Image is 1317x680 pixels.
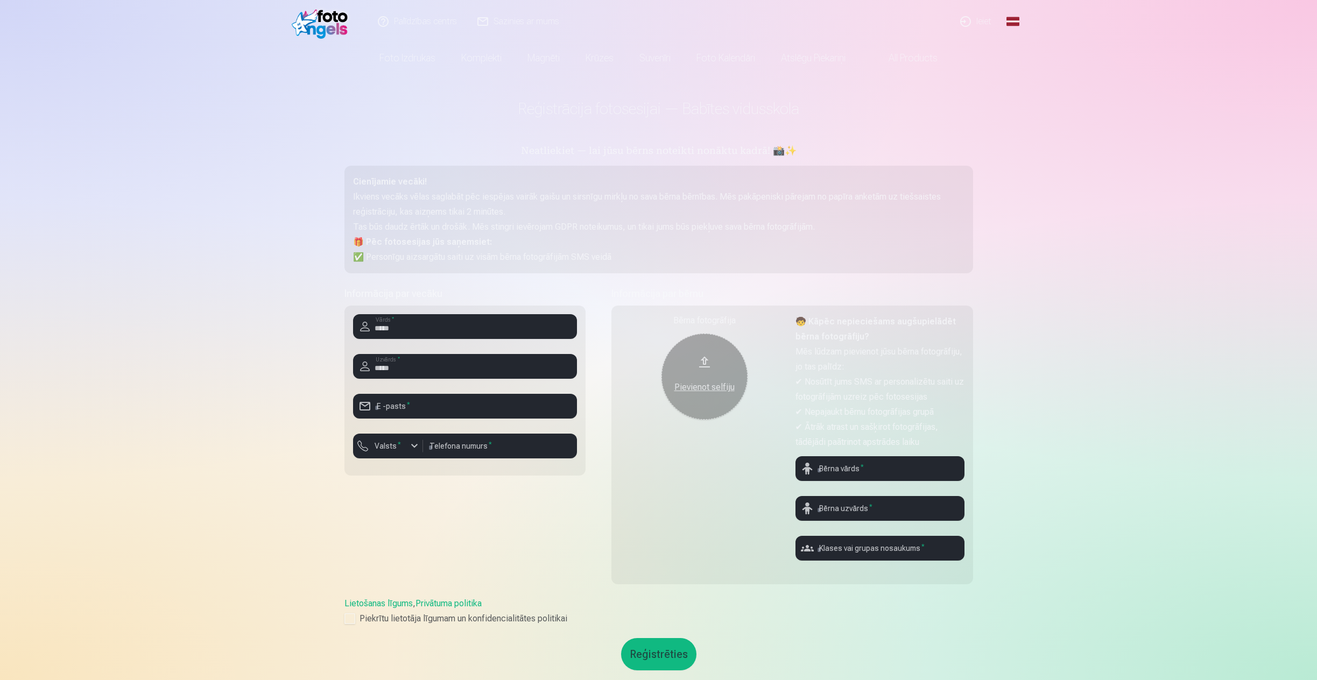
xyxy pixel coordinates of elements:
[626,43,684,73] a: Suvenīri
[415,598,482,608] a: Privātuma politika
[672,381,737,394] div: Pievienot selfiju
[353,189,964,219] p: Ikviens vecāks vēlas saglabāt pēc iespējas vairāk gaišu un sirsnīgu mirkļu no sava bērna bērnības...
[344,598,413,608] a: Lietošanas līgums
[684,43,768,73] a: Foto kalendāri
[353,250,964,265] p: ✅ Personīgu aizsargātu saiti uz visām bērna fotogrāfijām SMS veidā
[353,434,423,458] button: Valsts*
[448,43,515,73] a: Komplekti
[858,43,950,73] a: All products
[611,286,973,301] h5: Informācija par bērnu
[795,374,964,405] p: ✔ Nosūtīt jums SMS ar personalizētu saiti uz fotogrāfijām uzreiz pēc fotosesijas
[795,420,964,450] p: ✔ Ātrāk atrast un sašķirot fotogrāfijas, tādējādi paātrinot apstrādes laiku
[344,99,973,118] h1: Reģistrācija fotosesijai — Babītes vidusskola
[768,43,858,73] a: Atslēgu piekariņi
[353,176,427,187] strong: Cienījamie vecāki!
[573,43,626,73] a: Krūzes
[367,43,448,73] a: Foto izdrukas
[795,316,956,342] strong: 🧒 Kāpēc nepieciešams augšupielādēt bērna fotogrāfiju?
[621,638,696,670] button: Reģistrēties
[344,612,973,625] label: Piekrītu lietotāja līgumam un konfidencialitātes politikai
[344,144,973,159] h5: Neatliekiet — lai jūsu bērns noteikti nonāktu kadrā! 📸✨
[370,441,405,451] label: Valsts
[353,219,964,235] p: Tas būs daudz ērtāk un drošāk. Mēs stingri ievērojam GDPR noteikumus, un tikai jums būs piekļuve ...
[292,4,354,39] img: /fa1
[661,334,748,420] button: Pievienot selfiju
[515,43,573,73] a: Magnēti
[795,405,964,420] p: ✔ Nepajaukt bērnu fotogrāfijas grupā
[620,314,789,327] div: Bērna fotogrāfija
[344,286,586,301] h5: Informācija par vecāku
[353,237,492,247] strong: 🎁 Pēc fotosesijas jūs saņemsiet:
[344,597,973,625] div: ,
[795,344,964,374] p: Mēs lūdzam pievienot jūsu bērna fotogrāfiju, jo tas palīdz:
